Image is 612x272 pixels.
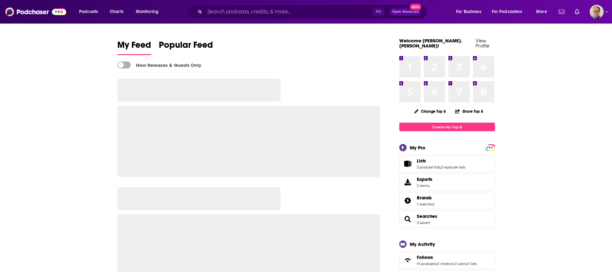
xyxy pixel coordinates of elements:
a: View Profile [476,38,489,49]
span: Open Advanced [392,10,419,13]
span: , [436,261,437,266]
span: Monitoring [136,7,159,16]
span: Lists [399,155,495,172]
button: open menu [452,7,489,17]
span: For Business [456,7,481,16]
img: User Profile [590,5,604,19]
a: My Feed [117,39,151,55]
a: Searches [417,213,437,219]
a: Show notifications dropdown [572,6,582,17]
button: open menu [532,7,555,17]
span: Popular Feed [159,39,213,54]
a: Lists [417,158,465,164]
span: Podcasts [79,7,98,16]
a: Show notifications dropdown [556,6,567,17]
a: Create My Top 8 [399,123,495,131]
button: open menu [131,7,167,17]
input: Search podcasts, credits, & more... [205,7,372,17]
span: More [536,7,547,16]
span: Lists [417,158,426,164]
span: Brands [417,195,432,201]
button: Show profile menu [590,5,604,19]
a: New Releases & Guests Only [117,61,201,68]
button: open menu [75,7,106,17]
a: Charts [106,7,127,17]
span: Brands [399,192,495,209]
button: Open AdvancedNew [389,8,422,16]
a: Welcome [PERSON_NAME].[PERSON_NAME]! [399,38,462,49]
a: 0 users [454,261,467,266]
button: Share Top 8 [455,105,483,118]
div: My Pro [410,145,425,151]
div: My Activity [410,241,435,247]
span: Exports [417,176,432,182]
a: Lists [402,159,414,168]
span: New [410,4,421,10]
button: Change Top 8 [410,107,450,115]
a: 1 watched [417,202,434,206]
a: 0 episode lists [441,165,465,169]
a: PRO [486,145,494,150]
a: 0 lists [467,261,477,266]
a: Exports [399,174,495,191]
a: Brands [417,195,434,201]
button: open menu [488,7,532,17]
span: ⌘ K [372,8,384,16]
span: , [467,261,467,266]
img: Podchaser - Follow, Share and Rate Podcasts [5,6,66,18]
span: Charts [110,7,123,16]
a: Follows [417,254,477,260]
span: For Podcasters [492,7,522,16]
a: Follows [402,256,414,265]
span: Exports [402,178,414,187]
span: , [440,165,441,169]
span: Searches [399,211,495,228]
a: 3 podcast lists [417,165,440,169]
a: 3 saved [417,220,430,225]
a: 0 creators [437,261,454,266]
a: 14 podcasts [417,261,436,266]
span: 2 items [417,183,432,188]
div: Search podcasts, credits, & more... [193,4,433,19]
span: My Feed [117,39,151,54]
span: Follows [417,254,433,260]
a: Brands [402,196,414,205]
span: Logged in as tommy.lynch [590,5,604,19]
a: Searches [402,215,414,224]
span: Follows [399,252,495,269]
a: Popular Feed [159,39,213,55]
